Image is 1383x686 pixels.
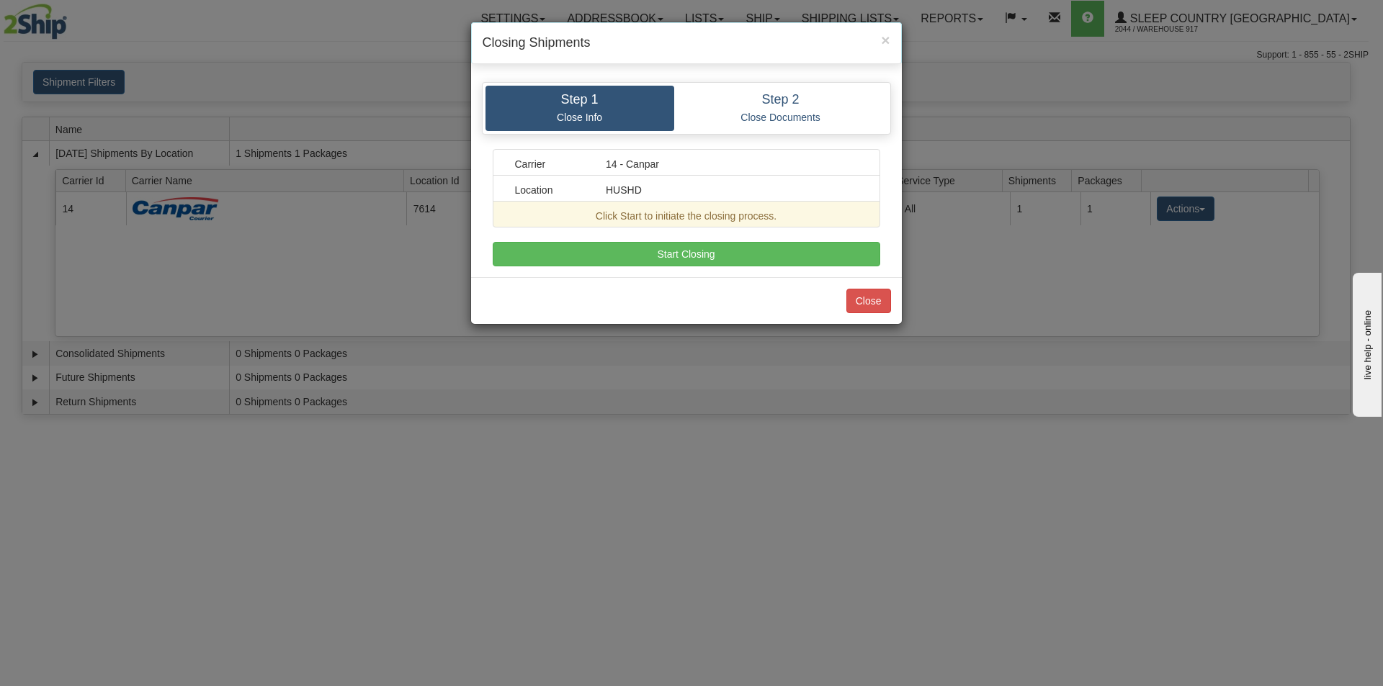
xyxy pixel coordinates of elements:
h4: Step 2 [685,93,877,107]
a: Step 2 Close Documents [674,86,887,131]
p: Close Documents [685,111,877,124]
h4: Closing Shipments [483,34,890,53]
p: Close Info [496,111,663,124]
div: live help - online [11,12,133,23]
div: Click Start to initiate the closing process. [504,209,869,223]
div: 14 - Canpar [595,157,869,171]
a: Step 1 Close Info [485,86,674,131]
button: Close [881,32,890,48]
h4: Step 1 [496,93,663,107]
div: HUSHD [595,183,869,197]
div: Location [504,183,596,197]
span: × [881,32,890,48]
button: Start Closing [493,242,880,266]
div: Carrier [504,157,596,171]
button: Close [846,289,891,313]
iframe: chat widget [1350,269,1382,416]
